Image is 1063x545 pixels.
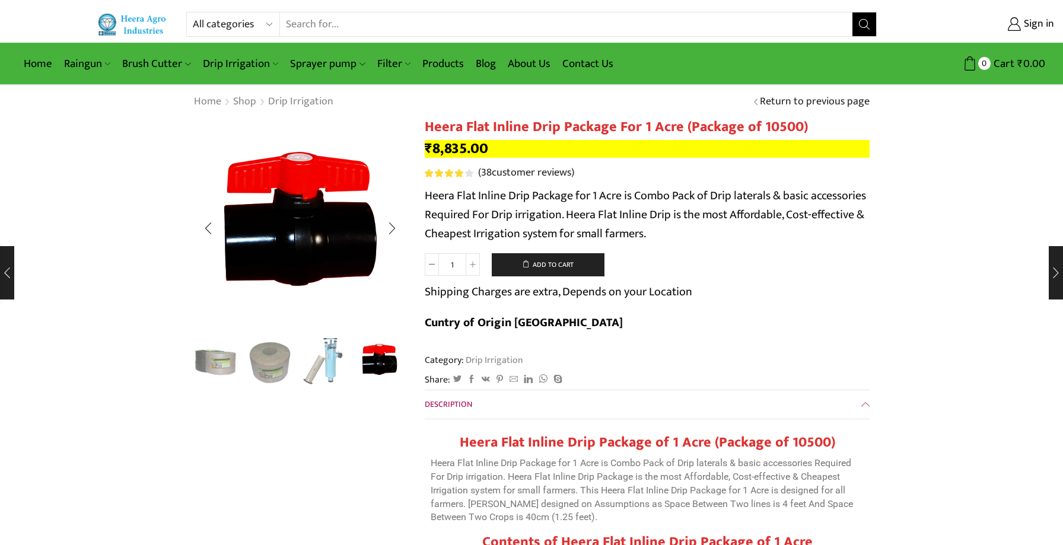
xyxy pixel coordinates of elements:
[425,282,692,301] p: Shipping Charges are extra, Depends on your Location
[470,50,502,78] a: Blog
[425,186,870,243] p: Heera Flat Inline Drip Package for 1 Acre is Combo Pack of Drip laterals & basic accessories Requ...
[246,338,295,387] img: Flat Inline Drip Package
[246,338,295,387] a: Drip Package Flat Inline2
[1017,55,1045,73] bdi: 0.00
[425,169,473,177] div: Rated 4.21 out of 5
[481,164,492,181] span: 38
[355,336,405,385] img: Flow Control Valve
[431,457,864,524] p: Heera Flat Inline Drip Package for 1 Acre is Combo Pack of Drip laterals & basic accessories Requ...
[377,213,407,243] div: Next slide
[1021,17,1054,32] span: Sign in
[284,50,371,78] a: Sprayer pump
[197,50,284,78] a: Drip Irrigation
[371,50,416,78] a: Filter
[193,213,223,243] div: Previous slide
[852,12,876,36] button: Search button
[425,397,472,411] span: Description
[460,431,835,454] strong: Heera Flat Inline Drip Package of 1 Acre (Package of 10500)
[556,50,619,78] a: Contact Us
[193,94,222,110] a: Home
[193,119,407,332] div: 4 / 10
[280,12,852,36] input: Search for...
[439,253,466,276] input: Product quantity
[268,94,334,110] a: Drip Irrigation
[895,14,1054,35] a: Sign in
[246,338,295,385] li: 2 / 10
[478,165,574,181] a: (38customer reviews)
[300,338,349,385] li: 3 / 10
[464,352,523,368] a: Drip Irrigation
[355,336,405,385] a: ball-vavle
[300,336,349,385] img: Heera-super-clean-filter
[991,56,1014,72] span: Cart
[355,338,405,385] li: 4 / 10
[492,253,604,277] button: Add to cart
[425,390,870,419] a: Description
[190,338,240,385] li: 1 / 10
[425,136,488,161] bdi: 8,835.00
[18,50,58,78] a: Home
[190,338,240,387] img: Flat Inline
[425,169,475,177] span: 38
[116,50,196,78] a: Brush Cutter
[1017,55,1023,73] span: ₹
[425,119,870,136] h1: Heera Flat Inline Drip Package For 1 Acre (Package of 10500)
[760,94,870,110] a: Return to previous page
[425,136,432,161] span: ₹
[425,169,465,177] span: Rated out of 5 based on customer ratings
[502,50,556,78] a: About Us
[425,373,450,387] span: Share:
[425,313,623,333] b: Cuntry of Origin [GEOGRAPHIC_DATA]
[425,353,523,367] span: Category:
[233,94,257,110] a: Shop
[889,53,1045,75] a: 0 Cart ₹0.00
[377,348,407,377] div: Next slide
[978,57,991,69] span: 0
[58,50,116,78] a: Raingun
[193,94,334,110] nav: Breadcrumb
[416,50,470,78] a: Products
